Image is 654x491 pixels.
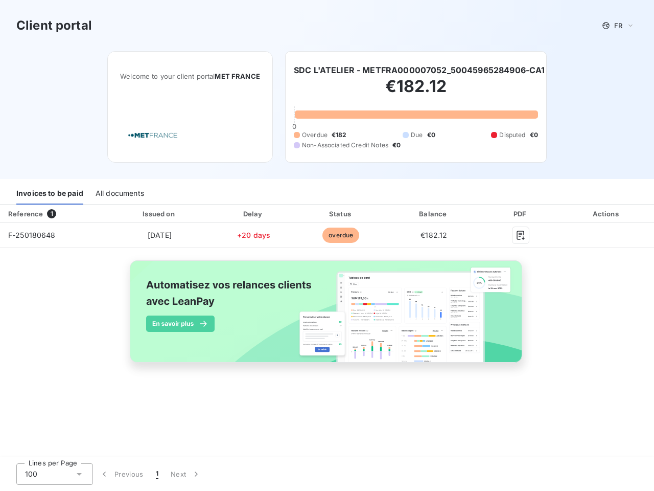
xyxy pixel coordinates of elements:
[292,122,296,130] span: 0
[294,76,538,107] h2: €182.12
[302,130,328,140] span: Overdue
[298,209,383,219] div: Status
[388,209,481,219] div: Balance
[93,463,150,485] button: Previous
[499,130,525,140] span: Disputed
[96,183,144,205] div: All documents
[530,130,538,140] span: €0
[16,183,83,205] div: Invoices to be paid
[8,210,43,218] div: Reference
[322,228,359,243] span: overdue
[421,231,447,239] span: €182.12
[165,463,207,485] button: Next
[148,231,172,239] span: [DATE]
[302,141,388,150] span: Non-Associated Credit Notes
[16,16,92,35] h3: Client portal
[561,209,652,219] div: Actions
[215,72,260,80] span: MET FRANCE
[120,121,185,150] img: Company logo
[156,469,158,479] span: 1
[294,64,545,76] h6: SDC L'ATELIER - METFRA000007052_50045965284906-CA1
[237,231,270,239] span: +20 days
[120,72,260,80] span: Welcome to your client portal
[8,231,56,239] span: F-250180648
[484,209,557,219] div: PDF
[25,469,37,479] span: 100
[411,130,423,140] span: Due
[150,463,165,485] button: 1
[213,209,294,219] div: Delay
[121,254,533,380] img: banner
[47,209,56,218] span: 1
[110,209,209,219] div: Issued on
[614,21,622,30] span: FR
[332,130,347,140] span: €182
[392,141,401,150] span: €0
[427,130,435,140] span: €0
